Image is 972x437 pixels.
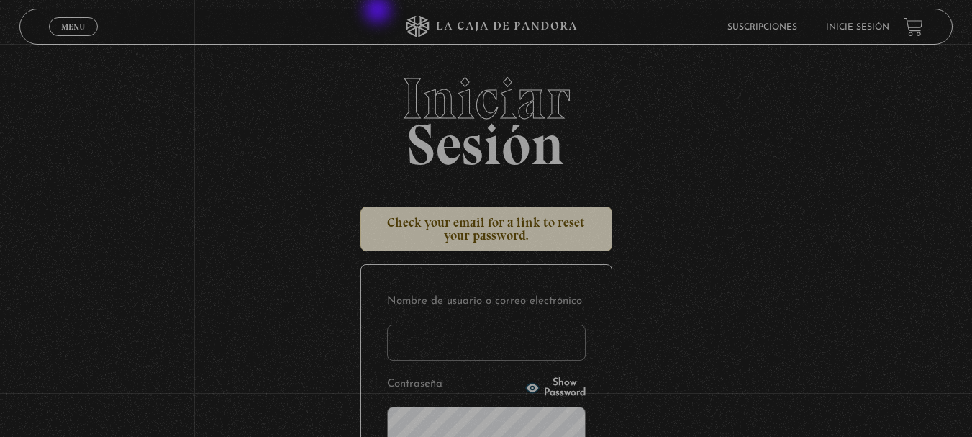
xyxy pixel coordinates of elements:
[360,207,612,251] div: Check your email for a link to reset your password.
[727,23,797,32] a: Suscripciones
[19,70,953,162] h2: Sesión
[19,70,953,127] span: Iniciar
[61,22,85,31] span: Menu
[387,291,586,313] label: Nombre de usuario o correo electrónico
[56,35,90,45] span: Cerrar
[387,374,521,396] label: Contraseña
[544,378,586,398] span: Show Password
[904,17,923,37] a: View your shopping cart
[826,23,889,32] a: Inicie sesión
[525,378,586,398] button: Show Password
